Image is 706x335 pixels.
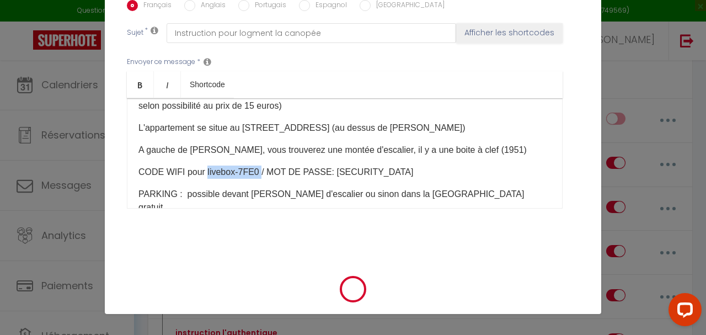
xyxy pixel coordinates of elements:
[138,86,551,113] p: le check-out est à 10h00 avec une possibilité de départ [PERSON_NAME] à 12 h00 (extra à demander ...
[151,26,158,35] i: Subject
[127,57,195,67] label: Envoyer ce message
[138,166,551,179] p: CODE WIFI pour livebox-7FE0 / MOT DE PASSE: [SECURITY_DATA]
[154,71,181,98] a: Italic
[660,289,706,335] iframe: LiveChat chat widget
[138,188,551,214] p: PARKING : possible devant [PERSON_NAME] d'escalier ou sinon dans la [GEOGRAPHIC_DATA] gratuit
[456,23,563,43] button: Afficher les shortcodes
[204,57,211,66] i: Message
[127,71,154,98] a: Bold
[127,28,143,39] label: Sujet
[181,71,234,98] a: Shortcode
[138,143,551,157] p: A gauche de [PERSON_NAME], vous trouverez une montée d'escalier, il y a une boite à clef (1951)
[138,121,551,135] p: L'appartement se situe au [STREET_ADDRESS] (au dessus de [PERSON_NAME])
